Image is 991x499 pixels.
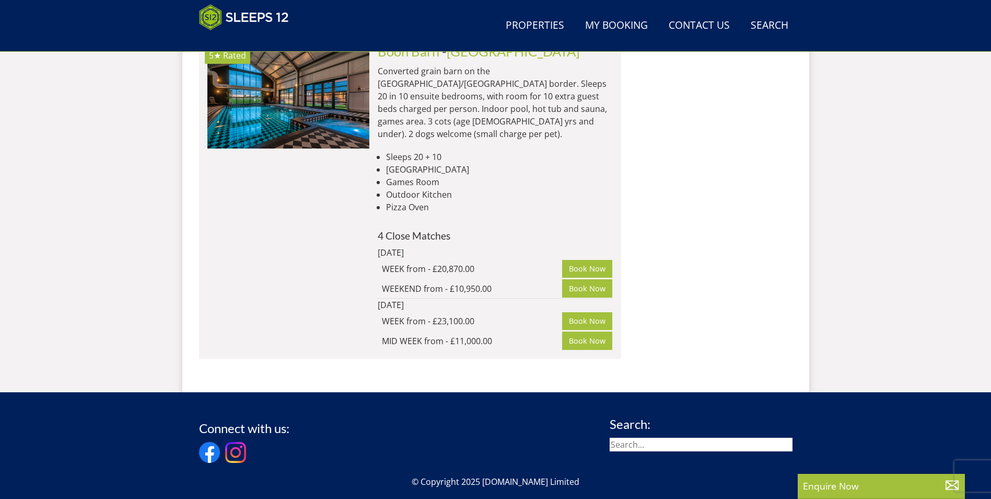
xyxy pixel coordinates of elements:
img: boon-barn-wiltshire-holiday-home-accomodation-sleeping-17.original.jpg [207,44,369,149]
li: [GEOGRAPHIC_DATA] [386,163,613,176]
li: Pizza Oven [386,201,613,213]
a: Book Now [562,332,612,349]
a: 5★ Rated [207,44,369,149]
a: Book Now [562,279,612,297]
a: Book Now [562,312,612,330]
input: Search... [610,438,792,451]
div: [DATE] [378,299,519,311]
li: Outdoor Kitchen [386,188,613,201]
div: WEEKEND from - £10,950.00 [382,282,563,295]
img: Facebook [199,442,220,463]
h3: Search: [610,417,792,431]
h4: 4 Close Matches [378,230,613,241]
iframe: Customer reviews powered by Trustpilot [194,37,304,46]
a: Properties [502,14,568,38]
img: Instagram [225,442,246,463]
a: Contact Us [664,14,734,38]
p: Enquire Now [803,479,960,493]
span: Rated [223,50,246,61]
div: MID WEEK from - £11,000.00 [382,335,563,347]
span: Boon Barn has a 5 star rating under the Quality in Tourism Scheme [209,50,221,61]
div: [DATE] [378,246,519,259]
p: © Copyright 2025 [DOMAIN_NAME] Limited [199,475,792,488]
li: Games Room [386,176,613,188]
h3: Connect with us: [199,422,289,435]
a: Search [747,14,792,38]
img: Sleeps 12 [199,4,289,30]
div: WEEK from - £20,870.00 [382,263,563,275]
div: WEEK from - £23,100.00 [382,315,563,327]
a: Book Now [562,260,612,278]
a: My Booking [581,14,652,38]
p: Converted grain barn on the [GEOGRAPHIC_DATA]/[GEOGRAPHIC_DATA] border. Sleeps 20 in 10 ensuite b... [378,65,613,140]
li: Sleeps 20 + 10 [386,151,613,163]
